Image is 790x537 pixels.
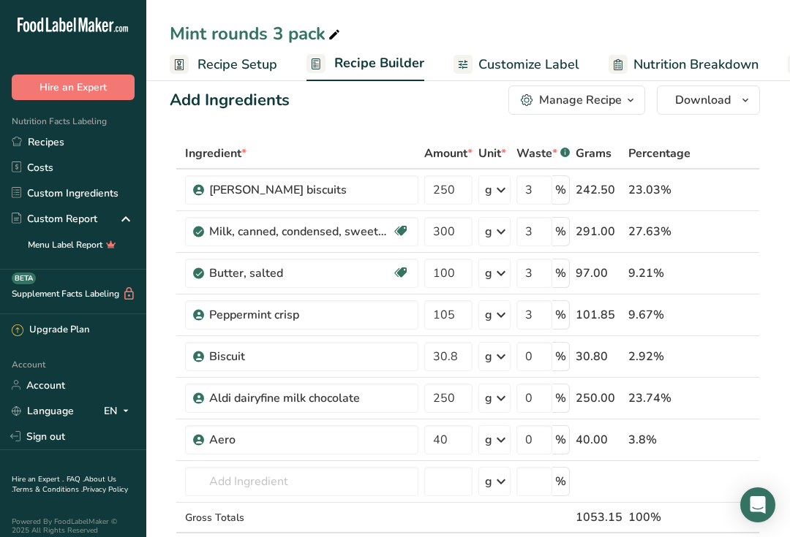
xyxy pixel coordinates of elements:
div: Milk, canned, condensed, sweetened [209,223,392,240]
span: Download [675,91,731,109]
div: EN [104,402,135,419]
div: Upgrade Plan [12,323,89,338]
span: Customize Label [478,55,579,75]
div: 40.00 [576,431,622,449]
div: Manage Recipe [539,91,622,109]
div: Powered By FoodLabelMaker © 2025 All Rights Reserved [12,517,135,535]
a: About Us . [12,474,116,495]
div: 9.21% [628,264,691,282]
div: g [485,431,492,449]
div: [PERSON_NAME] biscuits [209,181,392,199]
span: Amount [424,145,473,162]
a: FAQ . [67,474,84,484]
div: 97.00 [576,264,622,282]
div: g [485,473,492,490]
div: BETA [12,273,36,284]
div: 291.00 [576,223,622,240]
div: g [485,348,492,365]
div: 30.80 [576,348,622,365]
div: Open Intercom Messenger [740,487,775,522]
div: 27.63% [628,223,691,240]
div: 250.00 [576,389,622,407]
div: 3.8% [628,431,691,449]
div: 1053.15 [576,509,622,526]
div: Aero [209,431,392,449]
div: Biscuit [209,348,392,365]
span: Ingredient [185,145,247,162]
a: Customize Label [454,48,579,81]
span: Percentage [628,145,691,162]
span: Unit [478,145,506,162]
a: Recipe Setup [170,48,277,81]
div: 242.50 [576,181,622,199]
span: Recipe Builder [334,53,424,73]
div: Waste [516,145,570,162]
span: Nutrition Breakdown [633,55,759,75]
div: Mint rounds 3 pack [170,20,343,47]
div: Gross Totals [185,510,418,525]
button: Download [657,85,760,115]
div: g [485,223,492,240]
div: 2.92% [628,348,691,365]
span: Grams [576,145,612,162]
div: Butter, salted [209,264,392,282]
div: Custom Report [12,211,97,226]
a: Recipe Builder [306,47,424,82]
button: Hire an Expert [12,75,135,100]
input: Add Ingredient [185,467,418,496]
a: Terms & Conditions . [12,484,83,495]
div: 100% [628,509,691,526]
a: Nutrition Breakdown [609,48,759,81]
a: Language [12,398,74,424]
div: g [485,389,492,407]
div: 23.74% [628,389,691,407]
button: Manage Recipe [508,85,645,115]
span: Recipe Setup [197,55,277,75]
div: g [485,264,492,282]
div: Add Ingredients [170,88,290,113]
div: g [485,181,492,199]
div: Aldi dairyfine milk chocolate [209,389,392,407]
div: 101.85 [576,306,622,324]
div: 23.03% [628,181,691,199]
div: g [485,306,492,324]
a: Hire an Expert . [12,474,64,484]
div: 9.67% [628,306,691,324]
a: Privacy Policy [83,484,128,495]
div: Peppermint crisp [209,306,392,324]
